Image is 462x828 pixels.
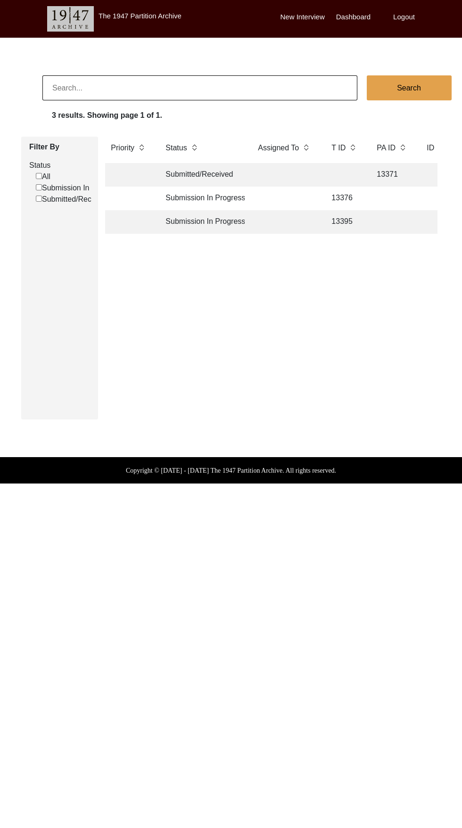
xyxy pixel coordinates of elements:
td: 13395 [326,210,363,234]
td: Submitted/Received [160,163,245,187]
label: ID [427,142,434,154]
img: sort-button.png [191,142,198,153]
td: Submission In Progress [160,187,245,210]
button: Search [367,75,452,100]
label: PA ID [377,142,396,154]
label: New Interview [280,12,325,23]
img: sort-button.png [138,142,145,153]
td: Submission In Progress [160,210,245,234]
td: 13371 [371,163,413,187]
label: Submission In Progress [36,182,122,194]
img: sort-button.png [349,142,356,153]
img: header-logo.png [47,6,94,32]
label: Dashboard [336,12,371,23]
label: Status [29,160,91,171]
td: 13376 [326,187,363,210]
label: Filter By [29,141,91,153]
label: All [36,171,50,182]
input: All [36,173,42,179]
input: Search... [42,75,357,100]
label: Copyright © [DATE] - [DATE] The 1947 Partition Archive. All rights reserved. [126,466,336,475]
label: Logout [393,12,415,23]
label: 3 results. Showing page 1 of 1. [52,110,162,121]
label: Submitted/Received [36,194,109,205]
img: sort-button.png [303,142,309,153]
input: Submission In Progress [36,184,42,190]
label: Assigned To [258,142,299,154]
label: T ID [331,142,346,154]
label: The 1947 Partition Archive [99,12,181,20]
input: Submitted/Received [36,196,42,202]
img: sort-button.png [399,142,406,153]
label: Priority [111,142,134,154]
label: Status [165,142,187,154]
